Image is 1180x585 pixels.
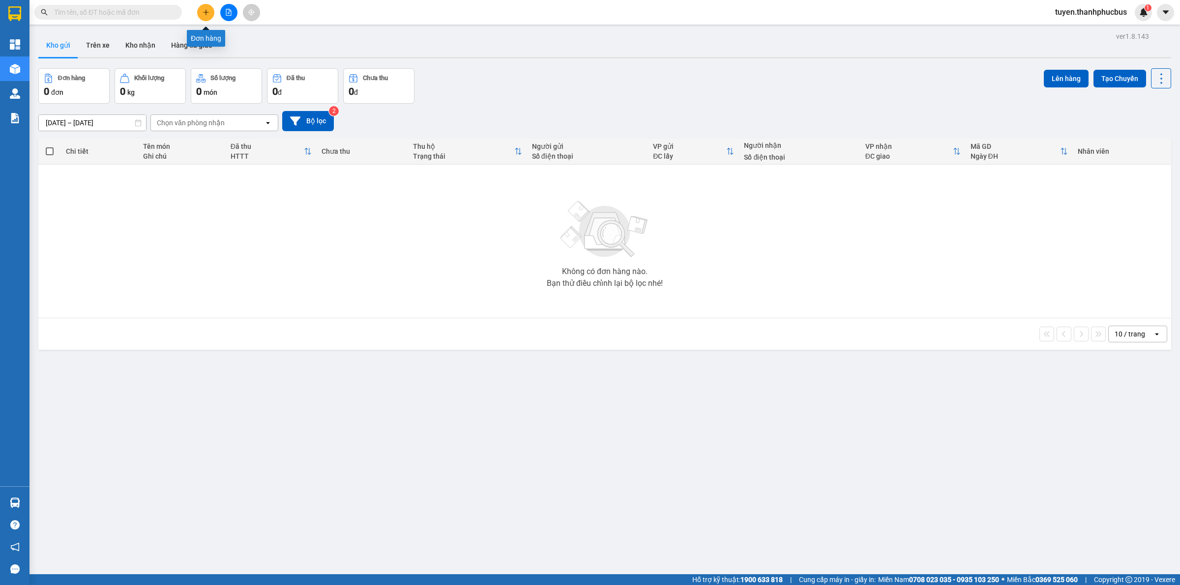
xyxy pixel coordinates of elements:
div: VP nhận [865,142,953,150]
div: ĐC giao [865,152,953,160]
th: Toggle SortBy [408,139,527,165]
span: 0 [44,85,49,97]
div: Mã GD [971,142,1061,150]
div: Ngày ĐH [971,152,1061,160]
img: icon-new-feature [1139,8,1148,17]
span: 0 [120,85,125,97]
div: Trạng thái [413,152,514,160]
span: copyright [1125,576,1132,583]
div: Chưa thu [363,75,388,82]
img: warehouse-icon [10,88,20,99]
svg: open [1153,330,1161,338]
button: Lên hàng [1044,70,1089,87]
span: kg [127,88,135,96]
th: Toggle SortBy [648,139,739,165]
button: Kho gửi [38,33,78,57]
div: Nhân viên [1078,147,1166,155]
div: Chưa thu [322,147,403,155]
div: HTTT [231,152,304,160]
span: món [204,88,217,96]
strong: 0369 525 060 [1035,576,1078,584]
button: Đã thu0đ [267,68,338,104]
div: Số điện thoại [532,152,643,160]
div: ver 1.8.143 [1116,31,1149,42]
span: 1 [1146,4,1150,11]
span: 0 [196,85,202,97]
button: Hàng đã giao [163,33,220,57]
img: svg+xml;base64,PHN2ZyBjbGFzcz0ibGlzdC1wbHVnX19zdmciIHhtbG5zPSJodHRwOi8vd3d3LnczLm9yZy8yMDAwL3N2Zy... [556,195,654,264]
button: Số lượng0món [191,68,262,104]
img: solution-icon [10,113,20,123]
span: question-circle [10,520,20,529]
img: warehouse-icon [10,498,20,508]
span: plus [203,9,209,16]
div: Tên món [143,142,221,150]
button: Tạo Chuyến [1093,70,1146,87]
span: Miền Bắc [1007,574,1078,585]
th: Toggle SortBy [860,139,966,165]
div: VP gửi [653,142,726,150]
span: caret-down [1161,8,1170,17]
div: Đã thu [287,75,305,82]
span: Cung cấp máy in - giấy in: [799,574,876,585]
div: Số lượng [210,75,236,82]
div: 10 / trang [1115,329,1145,339]
input: Select a date range. [39,115,146,131]
div: Ghi chú [143,152,221,160]
span: | [1085,574,1087,585]
span: 0 [272,85,278,97]
strong: 1900 633 818 [740,576,783,584]
button: caret-down [1157,4,1174,21]
button: plus [197,4,214,21]
span: đơn [51,88,63,96]
sup: 1 [1145,4,1151,11]
th: Toggle SortBy [966,139,1073,165]
input: Tìm tên, số ĐT hoặc mã đơn [54,7,170,18]
span: đ [354,88,358,96]
div: Thu hộ [413,142,514,150]
th: Toggle SortBy [226,139,317,165]
span: | [790,574,792,585]
button: Khối lượng0kg [115,68,186,104]
span: search [41,9,48,16]
span: 0 [349,85,354,97]
span: file-add [225,9,232,16]
strong: 0708 023 035 - 0935 103 250 [909,576,999,584]
div: Đã thu [231,142,304,150]
span: notification [10,542,20,552]
div: Bạn thử điều chỉnh lại bộ lọc nhé! [547,279,663,287]
span: ⚪️ [1002,578,1004,582]
button: aim [243,4,260,21]
img: dashboard-icon [10,39,20,50]
span: đ [278,88,282,96]
button: Đơn hàng0đơn [38,68,110,104]
img: logo-vxr [8,6,21,21]
div: Số điện thoại [744,153,855,161]
button: Bộ lọc [282,111,334,131]
button: Kho nhận [118,33,163,57]
div: Người nhận [744,141,855,149]
div: Chọn văn phòng nhận [157,118,225,128]
div: Không có đơn hàng nào. [562,268,648,276]
button: Trên xe [78,33,118,57]
span: Hỗ trợ kỹ thuật: [692,574,783,585]
span: tuyen.thanhphucbus [1047,6,1135,18]
img: warehouse-icon [10,64,20,74]
button: Chưa thu0đ [343,68,414,104]
div: Người gửi [532,142,643,150]
sup: 2 [329,106,339,116]
button: file-add [220,4,237,21]
span: message [10,564,20,574]
div: Chi tiết [66,147,133,155]
div: ĐC lấy [653,152,726,160]
span: aim [248,9,255,16]
div: Đơn hàng [58,75,85,82]
svg: open [264,119,272,127]
span: Miền Nam [878,574,999,585]
div: Khối lượng [134,75,164,82]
